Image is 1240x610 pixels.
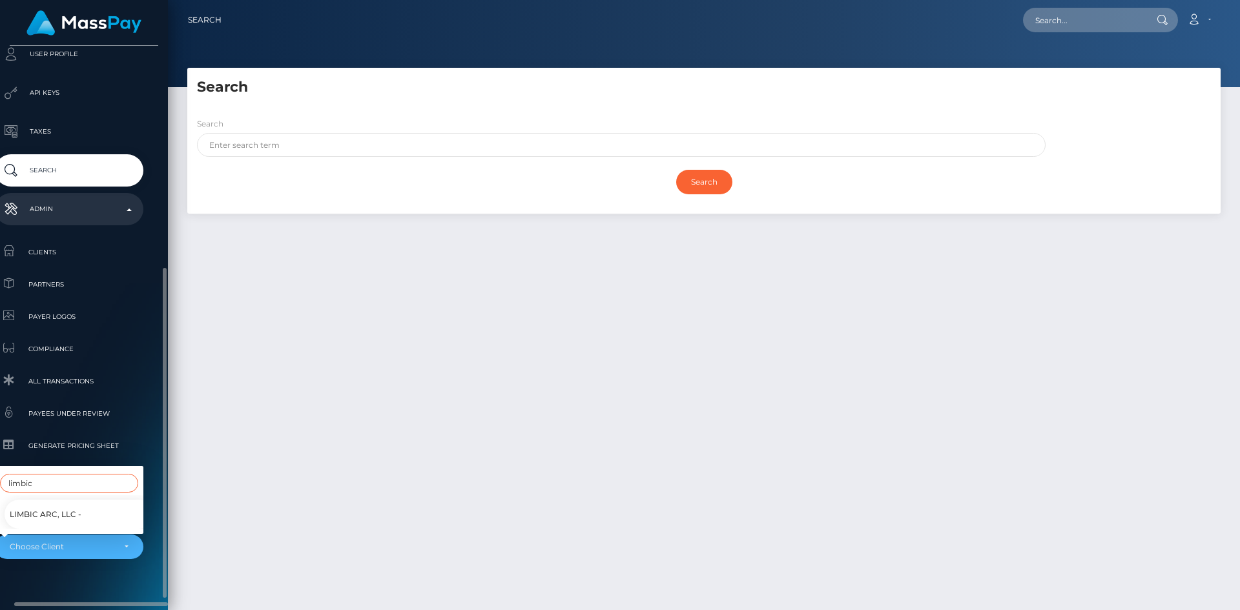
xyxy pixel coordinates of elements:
[10,506,81,523] span: Limbic Arc, LLC -
[197,133,1046,157] input: Enter search term
[10,542,114,552] div: Choose Client
[197,77,1211,97] h5: Search
[676,170,732,194] input: Search
[197,118,223,130] label: Search
[1023,8,1144,32] input: Search...
[188,6,222,34] a: Search
[26,10,141,36] img: MassPay Logo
